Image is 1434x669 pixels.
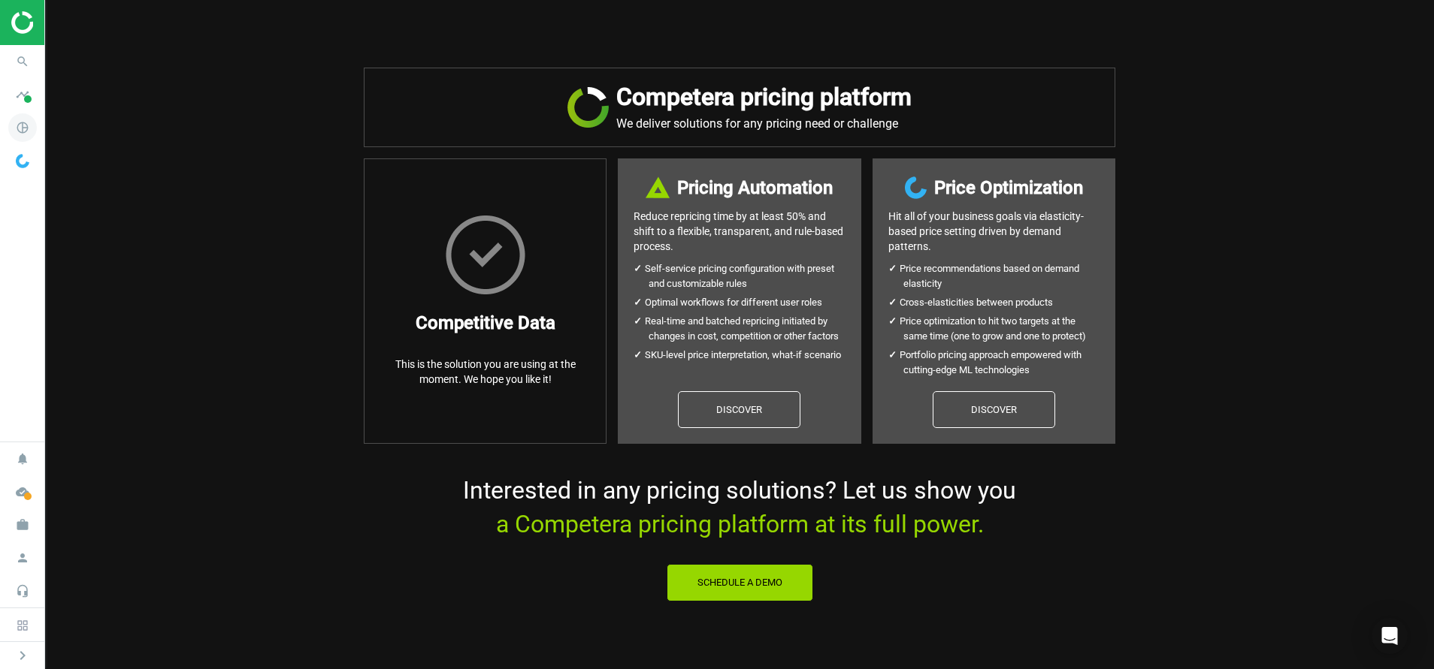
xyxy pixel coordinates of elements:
[8,47,37,76] i: search
[903,348,1100,378] li: Portfolio pricing approach empowered with cutting-edge ML technologies
[8,113,37,142] i: pie_chart_outlined
[649,295,845,310] li: Optimal workflows for different user roles
[646,176,670,198] img: DI+PfHAOTJwAAAAASUVORK5CYII=
[8,478,37,506] i: cloud_done
[616,116,912,131] p: We deliver solutions for any pricing need or challenge
[364,474,1115,541] p: Interested in any pricing solutions? Let us show you
[678,391,800,429] a: Discover
[934,174,1083,201] h3: Price Optimization
[903,261,1100,291] li: Price recommendations based on demand elasticity
[380,357,591,387] p: This is the solution you are using at the moment. We hope you like it!
[1372,618,1408,654] div: Open Intercom Messenger
[888,209,1100,254] p: Hit all of your business goals via elasticity- based price setting driven by demand patterns.
[667,564,813,601] button: Schedule a Demo
[8,511,37,539] i: work
[8,577,37,605] i: headset_mic
[416,309,555,336] h3: Competitive Data
[903,314,1100,344] li: Price optimization to hit two targets at the same time (one to grow and one to protect)
[496,510,984,538] span: a Competera pricing platform at its full power.
[649,348,845,363] li: SKU-level price interpretation, what-if scenario
[649,314,845,344] li: Real-time and batched repricing initiated by changes in cost, competition or other factors
[11,11,118,34] img: ajHJNr6hYgQAAAAASUVORK5CYII=
[677,174,833,201] h3: Pricing Automation
[4,646,41,665] button: chevron_right
[567,87,609,128] img: JRVR7TKHubxRX4WiWFsHXLVQu3oYgKr0EdU6k5jjvBYYAAAAAElFTkSuQmCC
[634,209,845,254] p: Reduce repricing time by at least 50% and shift to a flexible, transparent, and rule-based process.
[616,83,912,111] h2: Competera pricing platform
[933,391,1055,429] a: Discover
[903,295,1100,310] li: Cross-elasticities between products
[8,444,37,473] i: notifications
[8,80,37,109] i: timeline
[649,261,845,291] li: Self-service pricing configuration with preset and customizable rules
[905,176,927,199] img: wGWNvw8QSZomAAAAABJRU5ErkJggg==
[14,646,32,664] i: chevron_right
[16,154,29,168] img: wGWNvw8QSZomAAAAABJRU5ErkJggg==
[446,215,525,294] img: HxscrLsMTvcLXxPnqlhRQhRi+upeiQYiT7g7j1jdpu6T9n6zgWWHzG7gAAAABJRU5ErkJggg==
[8,544,37,572] i: person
